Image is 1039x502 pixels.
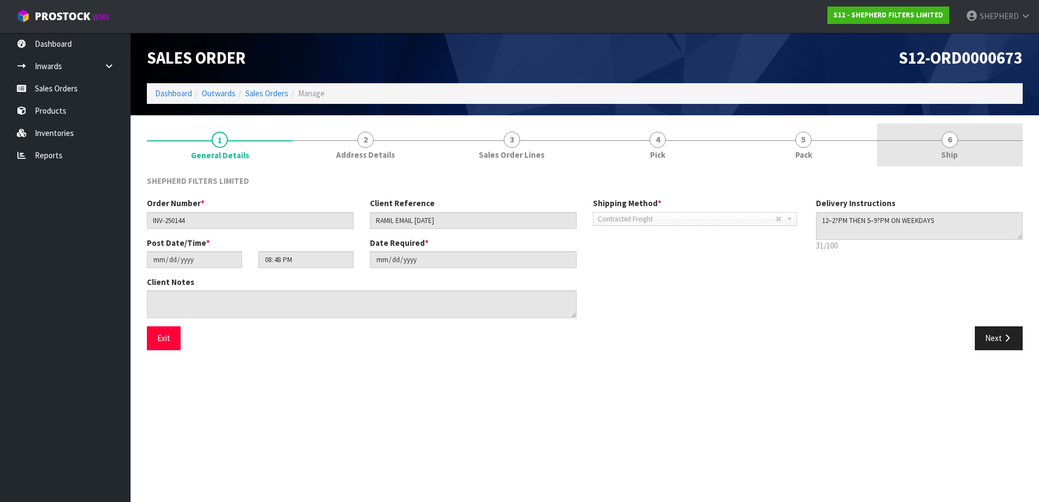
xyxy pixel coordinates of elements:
[147,237,210,249] label: Post Date/Time
[941,149,958,160] span: Ship
[202,88,236,98] a: Outwards
[370,212,577,229] input: Client Reference
[650,132,666,148] span: 4
[833,10,943,20] strong: S12 - SHEPHERD FILTERS LIMITED
[795,132,812,148] span: 5
[298,88,325,98] span: Manage
[942,132,958,148] span: 6
[370,197,435,209] label: Client Reference
[147,212,354,229] input: Order Number
[980,11,1019,21] span: SHEPHERD
[92,12,109,22] small: WMS
[816,240,1023,251] p: 31/100
[593,197,661,209] label: Shipping Method
[245,88,288,98] a: Sales Orders
[598,213,776,226] span: Contracted Freight
[370,237,429,249] label: Date Required
[147,326,181,350] button: Exit
[35,9,90,23] span: ProStock
[147,167,1023,358] span: General Details
[147,47,246,68] span: Sales Order
[899,47,1023,68] span: S12-ORD0000673
[650,149,665,160] span: Pick
[155,88,192,98] a: Dashboard
[212,132,228,148] span: 1
[795,149,812,160] span: Pack
[816,197,895,209] label: Delivery Instructions
[147,197,205,209] label: Order Number
[357,132,374,148] span: 2
[147,276,194,288] label: Client Notes
[975,326,1023,350] button: Next
[479,149,545,160] span: Sales Order Lines
[504,132,520,148] span: 3
[336,149,395,160] span: Address Details
[16,9,30,23] img: cube-alt.png
[191,150,249,161] span: General Details
[147,176,249,186] span: SHEPHERD FILTERS LIMITED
